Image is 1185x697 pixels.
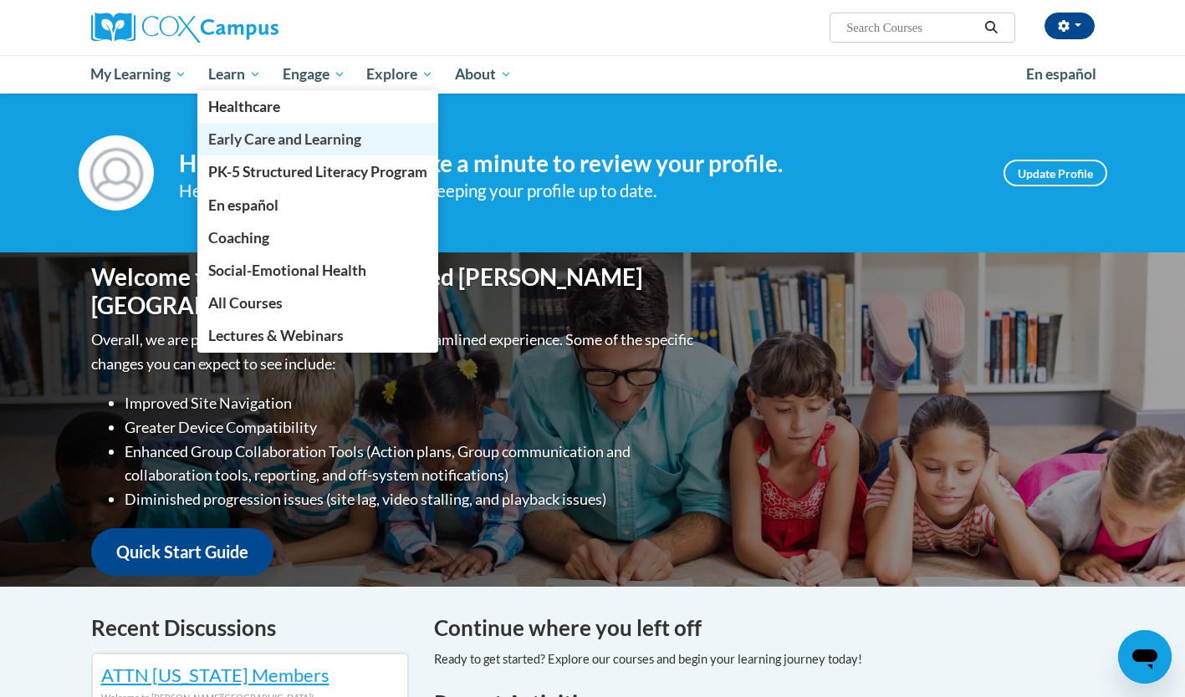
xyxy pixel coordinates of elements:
[91,528,273,576] a: Quick Start Guide
[197,254,438,287] a: Social-Emotional Health
[91,13,409,43] a: Cox Campus
[179,150,978,178] h4: Hi [PERSON_NAME]! Take a minute to review your profile.
[197,90,438,123] a: Healthcare
[208,262,366,279] span: Social-Emotional Health
[197,189,438,221] a: En español
[125,440,697,488] li: Enhanced Group Collaboration Tools (Action plans, Group communication and collaboration tools, re...
[91,13,278,43] img: Cox Campus
[197,319,438,352] a: Lectures & Webinars
[208,64,261,84] span: Learn
[91,612,409,644] h4: Recent Discussions
[1118,630,1172,684] iframe: Button to launch messaging window
[197,221,438,254] a: Coaching
[366,64,433,84] span: Explore
[101,664,329,686] a: ATTN [US_STATE] Members
[845,18,978,38] input: Search Courses
[1026,65,1096,83] span: En español
[66,55,1120,94] div: Main menu
[197,123,438,155] a: Early Care and Learning
[80,55,198,94] a: My Learning
[1004,160,1107,186] a: Update Profile
[208,98,280,115] span: Healthcare
[208,163,427,181] span: PK-5 Structured Literacy Program
[444,55,523,94] a: About
[355,55,444,94] a: Explore
[125,391,697,415] li: Improved Site Navigation
[455,64,512,84] span: About
[283,64,345,84] span: Engage
[197,287,438,319] a: All Courses
[208,294,283,312] span: All Courses
[125,487,697,511] li: Diminished progression issues (site lag, video stalling, and playback issues)
[208,229,269,247] span: Coaching
[208,130,361,148] span: Early Care and Learning
[434,612,1095,644] h4: Continue where you left off
[179,177,978,205] div: Help improve your experience by keeping your profile up to date.
[91,263,697,319] h1: Welcome to the new and improved [PERSON_NAME][GEOGRAPHIC_DATA]
[197,55,272,94] a: Learn
[79,135,154,211] img: Profile Image
[197,155,438,188] a: PK-5 Structured Literacy Program
[208,327,344,344] span: Lectures & Webinars
[978,18,1004,38] button: Search
[1045,13,1095,39] button: Account Settings
[90,64,186,84] span: My Learning
[1015,57,1107,92] a: En español
[272,55,356,94] a: Engage
[208,196,278,214] span: En español
[125,415,697,440] li: Greater Device Compatibility
[91,328,697,376] p: Overall, we are proud to provide you with a more streamlined experience. Some of the specific cha...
